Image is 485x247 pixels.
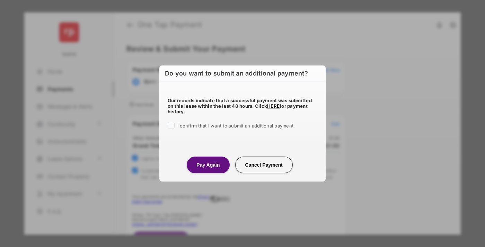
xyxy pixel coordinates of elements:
a: HERE [267,103,280,109]
h5: Our records indicate that a successful payment was submitted on this lease within the last 48 hou... [168,98,317,114]
span: I confirm that I want to submit an additional payment. [177,123,295,129]
button: Pay Again [187,157,229,173]
h6: Do you want to submit an additional payment? [159,65,326,81]
button: Cancel Payment [235,157,293,173]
